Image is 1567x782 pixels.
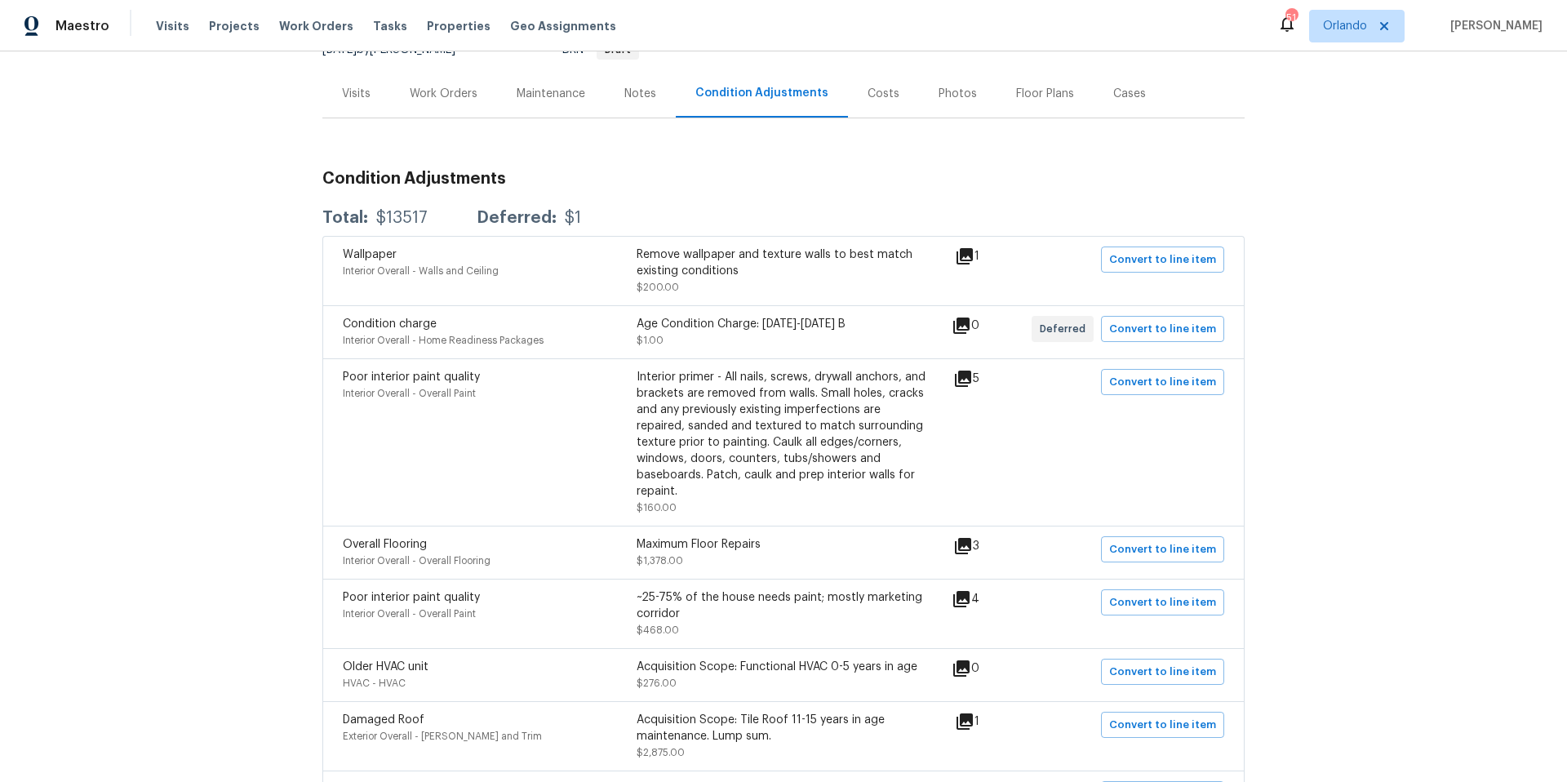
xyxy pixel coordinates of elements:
div: Work Orders [410,86,477,102]
div: $13517 [376,210,428,226]
span: Damaged Roof [343,714,424,726]
span: Wallpaper [343,249,397,260]
div: Condition Adjustments [695,85,828,101]
div: 0 [952,316,1032,335]
div: Deferred: [477,210,557,226]
span: $1.00 [637,335,664,345]
span: Overall Flooring [343,539,427,550]
span: Work Orders [279,18,353,34]
span: Convert to line item [1109,593,1216,612]
span: Older HVAC unit [343,661,428,673]
span: [DATE] [322,44,357,56]
span: Convert to line item [1109,663,1216,682]
div: 51 [1285,10,1297,26]
span: Convert to line item [1109,320,1216,339]
span: Properties [427,18,491,34]
span: Interior Overall - Overall Paint [343,389,476,398]
span: Poor interior paint quality [343,592,480,603]
div: Cases [1113,86,1146,102]
div: 0 [952,659,1032,678]
span: Interior Overall - Home Readiness Packages [343,335,544,345]
span: Deferred [1040,321,1092,337]
span: Geo Assignments [510,18,616,34]
div: 4 [952,589,1032,609]
button: Convert to line item [1101,712,1224,738]
span: $276.00 [637,678,677,688]
span: $160.00 [637,503,677,513]
span: Orlando [1323,18,1367,34]
div: ~25-75% of the house needs paint; mostly marketing corridor [637,589,930,622]
div: Maximum Floor Repairs [637,536,930,553]
div: Floor Plans [1016,86,1074,102]
div: Acquisition Scope: Functional HVAC 0-5 years in age [637,659,930,675]
span: $200.00 [637,282,679,292]
div: Costs [868,86,899,102]
span: [PERSON_NAME] [1444,18,1543,34]
div: Total: [322,210,368,226]
span: $2,875.00 [637,748,685,758]
button: Convert to line item [1101,589,1224,615]
span: Convert to line item [1109,373,1216,392]
div: Interior primer - All nails, screws, drywall anchors, and brackets are removed from walls. Small ... [637,369,930,500]
span: Interior Overall - Walls and Ceiling [343,266,499,276]
button: Convert to line item [1101,369,1224,395]
h3: Condition Adjustments [322,171,1245,187]
div: 1 [955,712,1032,731]
div: Photos [939,86,977,102]
div: Acquisition Scope: Tile Roof 11-15 years in age maintenance. Lump sum. [637,712,930,744]
span: Interior Overall - Overall Paint [343,609,476,619]
span: Poor interior paint quality [343,371,480,383]
span: Maestro [55,18,109,34]
button: Convert to line item [1101,247,1224,273]
div: Age Condition Charge: [DATE]-[DATE] B [637,316,930,332]
span: BRN [562,44,639,56]
div: $1 [565,210,581,226]
div: Visits [342,86,371,102]
span: $468.00 [637,625,679,635]
span: Tasks [373,20,407,32]
span: Convert to line item [1109,251,1216,269]
div: 3 [953,536,1032,556]
button: Convert to line item [1101,316,1224,342]
span: Exterior Overall - [PERSON_NAME] and Trim [343,731,542,741]
button: Convert to line item [1101,659,1224,685]
span: Visits [156,18,189,34]
span: Condition charge [343,318,437,330]
div: 5 [953,369,1032,389]
span: Convert to line item [1109,716,1216,735]
span: Convert to line item [1109,540,1216,559]
span: Interior Overall - Overall Flooring [343,556,491,566]
span: Projects [209,18,260,34]
span: $1,378.00 [637,556,683,566]
button: Convert to line item [1101,536,1224,562]
div: Remove wallpaper and texture walls to best match existing conditions [637,247,930,279]
div: Maintenance [517,86,585,102]
div: Notes [624,86,656,102]
span: HVAC - HVAC [343,678,406,688]
div: 1 [955,247,1032,266]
